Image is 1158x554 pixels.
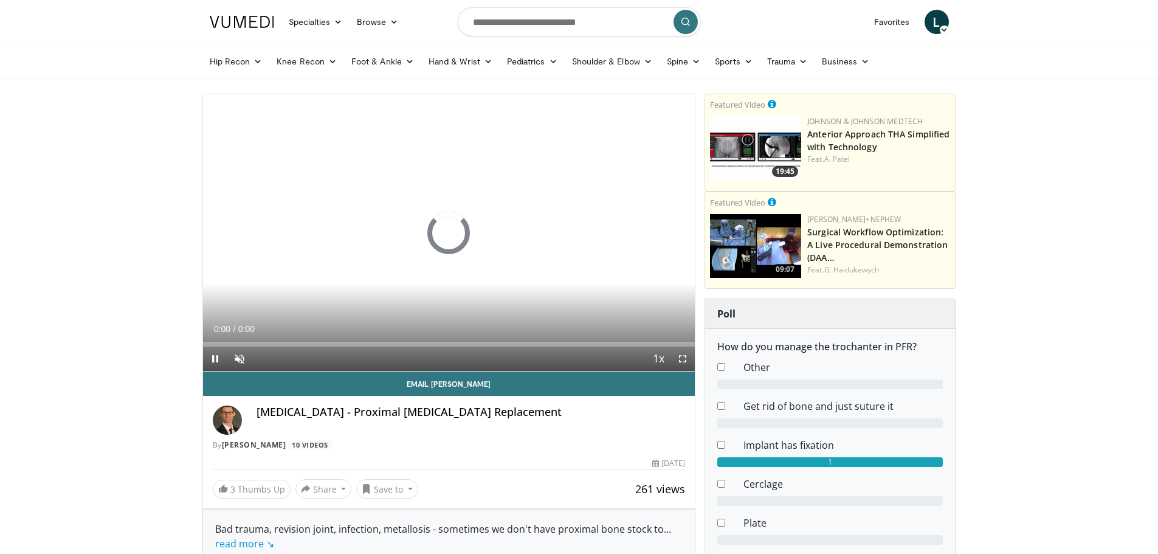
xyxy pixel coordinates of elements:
[281,10,350,34] a: Specialties
[344,49,421,74] a: Foot & Ankle
[734,438,952,452] dd: Implant has fixation
[646,347,670,371] button: Playback Rate
[233,324,236,334] span: /
[213,440,686,451] div: By
[203,372,695,396] a: Email [PERSON_NAME]
[717,341,943,353] h6: How do you manage the trochanter in PFR?
[215,522,671,550] span: ...
[717,307,736,320] strong: Poll
[710,116,801,180] img: 06bb1c17-1231-4454-8f12-6191b0b3b81a.150x105_q85_crop-smart_upscale.jpg
[269,49,344,74] a: Knee Recon
[734,399,952,414] dd: Get rid of bone and just suture it
[710,116,801,180] a: 19:45
[222,440,286,450] a: [PERSON_NAME]
[824,265,879,275] a: G. Haidukewych
[807,265,950,275] div: Feat.
[210,16,274,28] img: VuMedi Logo
[670,347,695,371] button: Fullscreen
[710,99,765,110] small: Featured Video
[356,479,418,499] button: Save to
[807,214,901,224] a: [PERSON_NAME]+Nephew
[734,516,952,530] dd: Plate
[421,49,500,74] a: Hand & Wrist
[257,406,686,419] h4: [MEDICAL_DATA] - Proximal [MEDICAL_DATA] Replacement
[660,49,708,74] a: Spine
[815,49,877,74] a: Business
[867,10,917,34] a: Favorites
[458,7,701,36] input: Search topics, interventions
[807,116,923,126] a: Johnson & Johnson MedTech
[215,537,274,550] a: read more ↘
[565,49,660,74] a: Shoulder & Elbow
[807,128,949,153] a: Anterior Approach THA Simplified with Technology
[288,440,333,451] a: 10 Videos
[203,94,695,372] video-js: Video Player
[807,226,948,263] a: Surgical Workflow Optimization: A Live Procedural Demonstration (DAA…
[772,264,798,275] span: 09:07
[734,360,952,375] dd: Other
[215,522,683,551] div: Bad trauma, revision joint, infection, metallosis - sometimes we don't have proximal bone stock to
[717,457,943,467] div: 1
[203,347,227,371] button: Pause
[710,214,801,278] img: bcfc90b5-8c69-4b20-afee-af4c0acaf118.150x105_q85_crop-smart_upscale.jpg
[213,406,242,435] img: Avatar
[708,49,760,74] a: Sports
[227,347,252,371] button: Unmute
[295,479,352,499] button: Share
[710,214,801,278] a: 09:07
[635,482,685,496] span: 261 views
[230,483,235,495] span: 3
[807,154,950,165] div: Feat.
[925,10,949,34] a: L
[213,480,291,499] a: 3 Thumbs Up
[760,49,815,74] a: Trauma
[734,477,952,491] dd: Cerclage
[202,49,270,74] a: Hip Recon
[500,49,565,74] a: Pediatrics
[710,197,765,208] small: Featured Video
[214,324,230,334] span: 0:00
[203,342,695,347] div: Progress Bar
[772,166,798,177] span: 19:45
[238,324,255,334] span: 0:00
[350,10,405,34] a: Browse
[652,458,685,469] div: [DATE]
[824,154,850,164] a: A. Patel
